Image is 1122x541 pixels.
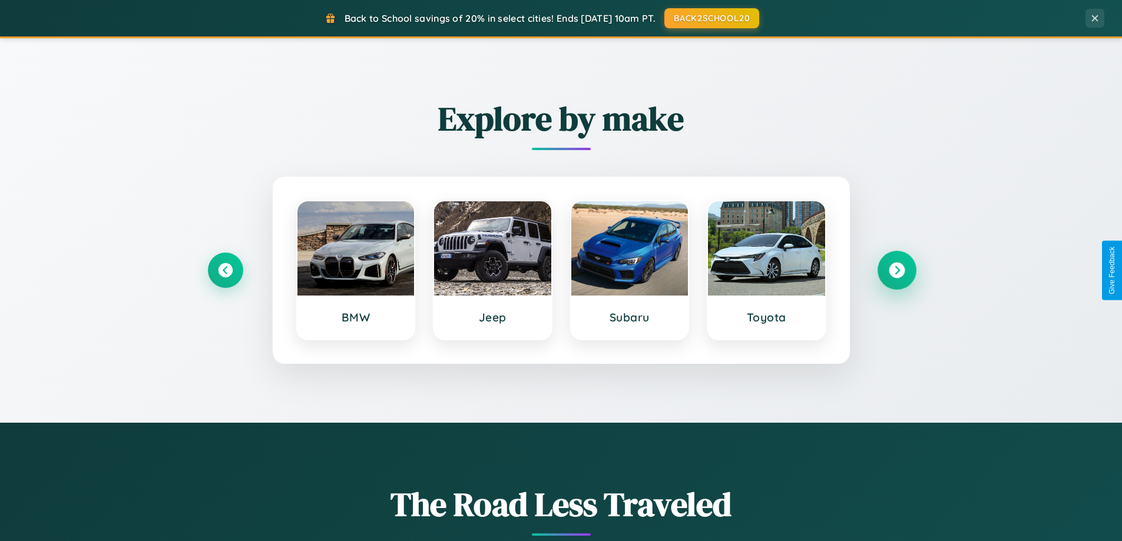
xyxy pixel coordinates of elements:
[446,310,540,324] h3: Jeep
[208,96,915,141] h2: Explore by make
[583,310,677,324] h3: Subaru
[309,310,403,324] h3: BMW
[1108,247,1116,294] div: Give Feedback
[208,482,915,527] h1: The Road Less Traveled
[720,310,813,324] h3: Toyota
[345,12,656,24] span: Back to School savings of 20% in select cities! Ends [DATE] 10am PT.
[664,8,759,28] button: BACK2SCHOOL20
